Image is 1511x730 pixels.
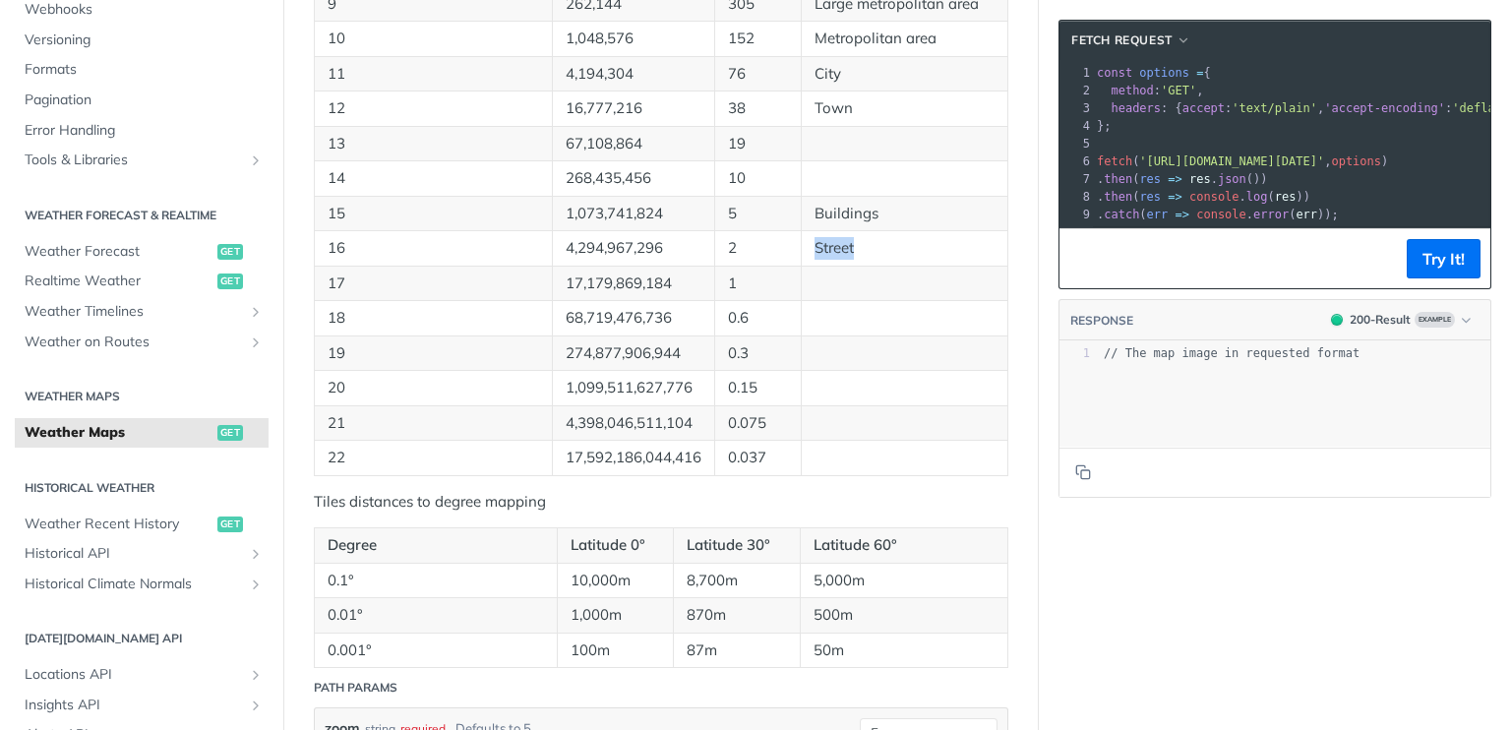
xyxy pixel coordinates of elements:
[217,517,243,532] span: get
[1097,119,1112,133] span: };
[25,121,264,141] span: Error Handling
[328,97,539,120] p: 12
[248,577,264,592] button: Show subpages for Historical Climate Normals
[1161,84,1196,97] span: 'GET'
[15,660,269,690] a: Locations APIShow subpages for Locations API
[1139,154,1324,168] span: '[URL][DOMAIN_NAME][DATE]'
[1059,206,1093,223] div: 9
[1097,208,1339,221] span: . ( . ( ));
[1059,99,1093,117] div: 3
[315,528,558,564] th: Degree
[1176,208,1189,221] span: =>
[1059,117,1093,135] div: 4
[315,633,558,668] td: 0.001°
[217,425,243,441] span: get
[248,546,264,562] button: Show subpages for Historical API
[728,273,788,295] p: 1
[1071,31,1173,49] span: fetch Request
[15,418,269,448] a: Weather Mapsget
[248,152,264,168] button: Show subpages for Tools & Libraries
[1104,208,1139,221] span: catch
[566,273,701,295] p: 17,179,869,184
[1218,172,1246,186] span: json
[728,203,788,225] p: 5
[15,237,269,267] a: Weather Forecastget
[1064,30,1197,50] button: fetch Request
[25,575,243,594] span: Historical Climate Normals
[15,297,269,327] a: Weather TimelinesShow subpages for Weather Timelines
[1104,190,1132,204] span: then
[328,237,539,260] p: 16
[800,598,1008,634] td: 500m
[25,333,243,352] span: Weather on Routes
[673,563,800,598] td: 8,700m
[248,667,264,683] button: Show subpages for Locations API
[248,304,264,320] button: Show subpages for Weather Timelines
[1147,208,1169,221] span: err
[728,133,788,155] p: 19
[15,539,269,569] a: Historical APIShow subpages for Historical API
[1139,172,1161,186] span: res
[728,97,788,120] p: 38
[1097,66,1132,80] span: const
[15,328,269,357] a: Weather on RoutesShow subpages for Weather on Routes
[1097,154,1388,168] span: ( , )
[1232,101,1317,115] span: 'text/plain'
[328,412,539,435] p: 21
[1069,311,1134,331] button: RESPONSE
[728,412,788,435] p: 0.075
[25,30,264,50] span: Versioning
[1139,66,1189,80] span: options
[1097,66,1211,80] span: {
[566,203,701,225] p: 1,073,741,824
[328,342,539,365] p: 19
[728,63,788,86] p: 76
[728,237,788,260] p: 2
[815,237,995,260] p: Street
[1069,457,1097,487] button: Copy to clipboard
[566,307,701,330] p: 68,719,476,736
[557,563,673,598] td: 10,000m
[248,698,264,713] button: Show subpages for Insights API
[566,133,701,155] p: 67,108,864
[1059,152,1093,170] div: 6
[248,335,264,350] button: Show subpages for Weather on Routes
[1246,190,1268,204] span: log
[1324,101,1445,115] span: 'accept-encoding'
[15,388,269,405] h2: Weather Maps
[25,60,264,80] span: Formats
[25,302,243,322] span: Weather Timelines
[15,691,269,720] a: Insights APIShow subpages for Insights API
[25,515,212,534] span: Weather Recent History
[557,633,673,668] td: 100m
[566,28,701,50] p: 1,048,576
[15,510,269,539] a: Weather Recent Historyget
[673,633,800,668] td: 87m
[328,203,539,225] p: 15
[25,544,243,564] span: Historical API
[15,146,269,175] a: Tools & LibrariesShow subpages for Tools & Libraries
[1059,170,1093,188] div: 7
[25,272,212,291] span: Realtime Weather
[15,55,269,85] a: Formats
[1104,346,1360,360] span: // The map image in requested format
[566,342,701,365] p: 274,877,906,944
[1168,190,1181,204] span: =>
[1182,101,1225,115] span: accept
[728,28,788,50] p: 152
[557,528,673,564] th: Latitude 0°
[566,167,701,190] p: 268,435,456
[315,598,558,634] td: 0.01°
[15,26,269,55] a: Versioning
[728,167,788,190] p: 10
[1253,208,1289,221] span: error
[815,97,995,120] p: Town
[1059,135,1093,152] div: 5
[728,342,788,365] p: 0.3
[1111,84,1153,97] span: method
[673,598,800,634] td: 870m
[1059,188,1093,206] div: 8
[566,63,701,86] p: 4,194,304
[217,244,243,260] span: get
[315,563,558,598] td: 0.1°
